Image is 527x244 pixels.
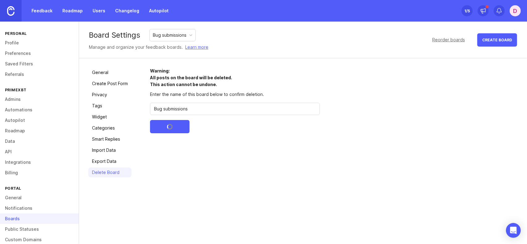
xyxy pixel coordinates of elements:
[185,44,208,51] a: Learn more
[88,156,132,166] a: Export Data
[88,101,132,111] a: Tags
[88,167,132,177] a: Delete Board
[153,32,186,39] div: Bug submissions
[506,223,521,238] div: Open Intercom Messenger
[432,36,465,43] div: Reorder boards
[88,145,132,155] a: Import Data
[88,123,132,133] a: Categories
[510,5,521,16] button: D
[111,5,143,16] a: Changelog
[88,112,132,122] a: Widget
[477,33,517,47] button: Create Board
[28,5,56,16] a: Feedback
[89,31,140,39] div: Board Settings
[88,68,132,77] a: General
[150,91,320,98] div: Enter the name of this board below to confirm deletion.
[88,79,132,89] a: Create Post Form
[462,5,473,16] button: 1/5
[150,68,320,88] div: Warning:
[150,81,320,88] li: This action cannot be undone.
[88,90,132,100] a: Privacy
[89,5,109,16] a: Users
[88,134,132,144] a: Smart Replies
[145,5,172,16] a: Autopilot
[59,5,86,16] a: Roadmap
[7,6,15,16] img: Canny Home
[150,74,320,81] li: All posts on the board will be deleted.
[482,38,512,42] span: Create Board
[89,44,208,51] div: Manage and organize your feedback boards.
[464,6,470,15] div: 1 /5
